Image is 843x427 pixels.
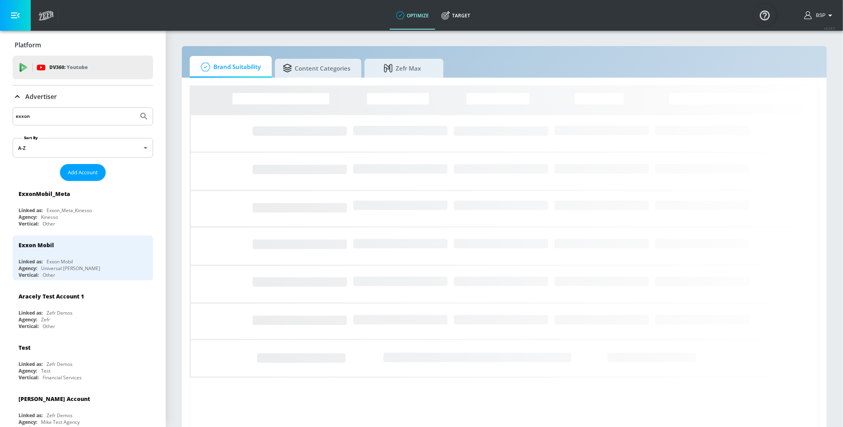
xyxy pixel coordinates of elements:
[47,310,73,316] div: Zefr Demos
[19,241,54,249] div: Exxon Mobil
[19,258,43,265] div: Linked as:
[41,419,80,425] div: Mike Test Agency
[824,26,835,30] span: v 4.24.0
[41,214,58,220] div: Kinesso
[13,138,153,158] div: A-Z
[19,344,30,351] div: Test
[19,412,43,419] div: Linked as:
[13,338,153,383] div: TestLinked as:Zefr DemosAgency:TestVertical:Financial Services
[813,13,826,18] span: login as: bsp_linking@zefr.com
[754,4,776,26] button: Open Resource Center
[43,220,55,227] div: Other
[283,59,350,78] span: Content Categories
[390,1,435,30] a: optimize
[68,168,98,177] span: Add Account
[43,272,55,278] div: Other
[804,11,835,20] button: BSP
[41,367,50,374] div: Test
[19,190,70,198] div: ExxonMobil_Meta
[47,361,73,367] div: Zefr Demos
[19,316,37,323] div: Agency:
[19,207,43,214] div: Linked as:
[13,287,153,332] div: Aracely Test Account 1Linked as:Zefr DemosAgency:ZefrVertical:Other
[19,367,37,374] div: Agency:
[49,63,88,72] p: DV360:
[43,323,55,330] div: Other
[13,184,153,229] div: ExxonMobil_MetaLinked as:Exxon_Meta_KinessoAgency:KinessoVertical:Other
[19,272,39,278] div: Vertical:
[13,86,153,108] div: Advertiser
[13,235,153,280] div: Exxon MobilLinked as:Exxon MobilAgency:Universal [PERSON_NAME]Vertical:Other
[19,293,84,300] div: Aracely Test Account 1
[47,207,92,214] div: Exxon_Meta_Kinesso
[19,323,39,330] div: Vertical:
[43,374,82,381] div: Financial Services
[19,220,39,227] div: Vertical:
[47,258,73,265] div: Exxon Mobil
[16,111,135,121] input: Search by name
[41,265,100,272] div: Universal [PERSON_NAME]
[19,310,43,316] div: Linked as:
[19,395,90,403] div: [PERSON_NAME] Account
[19,374,39,381] div: Vertical:
[67,63,88,71] p: Youtube
[19,419,37,425] div: Agency:
[372,59,432,78] span: Zefr Max
[135,108,153,125] button: Submit Search
[15,41,41,49] p: Platform
[13,34,153,56] div: Platform
[25,92,57,101] p: Advertiser
[41,316,50,323] div: Zefr
[435,1,477,30] a: Target
[19,214,37,220] div: Agency:
[19,361,43,367] div: Linked as:
[47,412,73,419] div: Zefr Demos
[22,135,39,140] label: Sort By
[60,164,106,181] button: Add Account
[198,58,261,76] span: Brand Suitability
[19,265,37,272] div: Agency:
[13,56,153,79] div: DV360: Youtube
